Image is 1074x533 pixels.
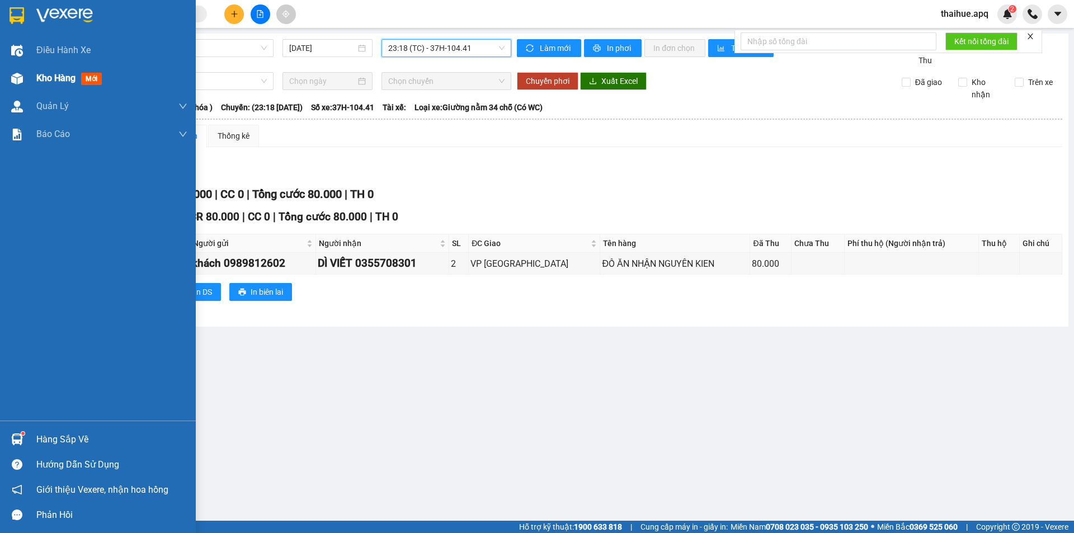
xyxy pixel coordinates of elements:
span: Kho nhận [967,76,1006,101]
img: phone-icon [1028,9,1038,19]
span: caret-down [1053,9,1063,19]
span: Trên xe [1024,76,1057,88]
button: bar-chartThống kê [708,39,774,57]
span: | [247,187,249,201]
th: Chưa Thu [792,234,844,253]
span: Kết nối tổng đài [954,35,1009,48]
span: notification [12,484,22,495]
span: copyright [1012,523,1020,531]
button: printerIn DS [173,283,221,301]
span: Giới thiệu Vexere, nhận hoa hồng [36,483,168,497]
img: warehouse-icon [11,73,23,84]
img: logo-vxr [10,7,24,24]
th: Phí thu hộ (Người nhận trả) [845,234,979,253]
span: | [215,187,218,201]
div: Thống kê [218,130,249,142]
button: syncLàm mới [517,39,581,57]
button: In đơn chọn [644,39,705,57]
button: caret-down [1048,4,1067,24]
img: solution-icon [11,129,23,140]
span: printer [593,44,602,53]
img: warehouse-icon [11,101,23,112]
div: VP [GEOGRAPHIC_DATA] [470,257,598,271]
strong: 0708 023 035 - 0935 103 250 [766,522,868,531]
div: Phản hồi [36,507,187,523]
span: bar-chart [717,44,727,53]
div: DÌ VIẾT 0355708301 [318,255,447,272]
th: SL [449,234,469,253]
span: Miền Nam [731,521,868,533]
span: Tổng cước 80.000 [252,187,342,201]
span: 23:18 (TC) - 37H-104.41 [388,40,505,56]
th: Ghi chú [1020,234,1062,253]
span: down [178,130,187,139]
span: Quản Lý [36,99,69,113]
span: Số xe: 37H-104.41 [311,101,374,114]
span: | [242,210,245,223]
span: 2 [1010,5,1014,13]
span: aim [282,10,290,18]
span: file-add [256,10,264,18]
div: 2 [451,257,467,271]
span: thaihue.apq [932,7,997,21]
span: Xuất Excel [601,75,638,87]
span: printer [238,288,246,297]
sup: 1 [21,432,25,435]
span: In DS [194,286,212,298]
button: file-add [251,4,270,24]
span: Kho hàng [36,73,76,83]
span: | [630,521,632,533]
span: message [12,510,22,520]
img: warehouse-icon [11,433,23,445]
span: down [178,102,187,111]
th: Đã Thu [750,234,792,253]
span: Báo cáo [36,127,70,141]
span: Người nhận [319,237,437,249]
span: Miền Bắc [877,521,958,533]
span: close [1026,32,1034,40]
span: In phơi [607,42,633,54]
div: Hàng sắp về [36,431,187,448]
div: khách 0989812602 [192,255,314,272]
span: Loại xe: Giường nằm 34 chỗ (Có WC) [414,101,543,114]
input: Chọn ngày [289,75,356,87]
th: Tên hàng [600,234,750,253]
button: Chuyển phơi [517,72,578,90]
span: Chuyến: (23:18 [DATE]) [221,101,303,114]
span: ĐC Giao [472,237,588,249]
span: | [966,521,968,533]
span: CC 0 [248,210,270,223]
th: Thu hộ [979,234,1019,253]
button: plus [224,4,244,24]
img: icon-new-feature [1002,9,1012,19]
span: ⚪️ [871,525,874,529]
span: | [345,187,347,201]
span: | [370,210,373,223]
button: printerIn phơi [584,39,642,57]
span: CR 80.000 [190,210,239,223]
span: TH 0 [350,187,374,201]
span: question-circle [12,459,22,470]
span: Người gửi [193,237,304,249]
span: Cung cấp máy in - giấy in: [640,521,728,533]
span: Điều hành xe [36,43,91,57]
input: 14/08/2025 [289,42,356,54]
span: In biên lai [251,286,283,298]
span: Làm mới [540,42,572,54]
img: warehouse-icon [11,45,23,56]
span: Hỗ trợ kỹ thuật: [519,521,622,533]
div: 80.000 [752,257,789,271]
span: CC 0 [220,187,244,201]
button: printerIn biên lai [229,283,292,301]
strong: 1900 633 818 [574,522,622,531]
span: TH 0 [375,210,398,223]
span: Đã giao [911,76,946,88]
button: downloadXuất Excel [580,72,647,90]
input: Nhập số tổng đài [741,32,936,50]
span: Tài xế: [383,101,406,114]
span: | [273,210,276,223]
button: Kết nối tổng đài [945,32,1018,50]
span: Tổng cước 80.000 [279,210,367,223]
div: ĐỒ ĂN NHẬN NGUYÊN KIEN [602,257,748,271]
strong: 0369 525 060 [910,522,958,531]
